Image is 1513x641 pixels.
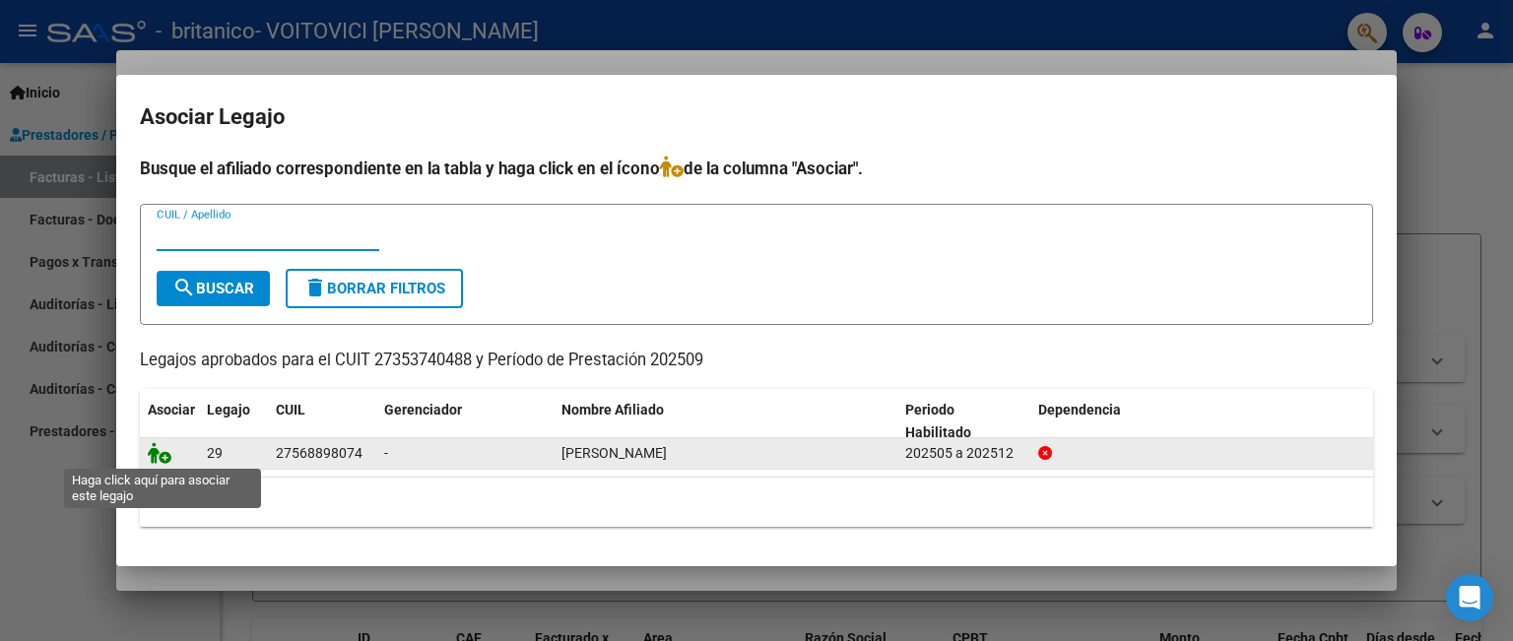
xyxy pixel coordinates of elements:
datatable-header-cell: Dependencia [1030,389,1374,454]
div: 1 registros [140,478,1373,527]
span: Nombre Afiliado [561,402,664,417]
span: Periodo Habilitado [905,402,971,440]
datatable-header-cell: CUIL [268,389,376,454]
datatable-header-cell: Asociar [140,389,199,454]
button: Borrar Filtros [286,269,463,308]
span: Borrar Filtros [303,280,445,297]
span: Dependencia [1038,402,1121,417]
div: 27568898074 [276,442,362,465]
div: 202505 a 202512 [905,442,1022,465]
datatable-header-cell: Legajo [199,389,268,454]
span: Asociar [148,402,195,417]
div: Open Intercom Messenger [1446,574,1493,621]
datatable-header-cell: Nombre Afiliado [554,389,897,454]
span: ARMENTEROS EGEA ROCIO [561,445,667,461]
span: - [384,445,388,461]
mat-icon: search [172,276,196,299]
span: Legajo [207,402,250,417]
span: Gerenciador [384,402,462,417]
h2: Asociar Legajo [140,98,1373,136]
span: CUIL [276,402,305,417]
datatable-header-cell: Periodo Habilitado [897,389,1030,454]
span: 29 [207,445,223,461]
button: Buscar [157,271,270,306]
datatable-header-cell: Gerenciador [376,389,554,454]
span: Buscar [172,280,254,297]
h4: Busque el afiliado correspondiente en la tabla y haga click en el ícono de la columna "Asociar". [140,156,1373,181]
p: Legajos aprobados para el CUIT 27353740488 y Período de Prestación 202509 [140,349,1373,373]
mat-icon: delete [303,276,327,299]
